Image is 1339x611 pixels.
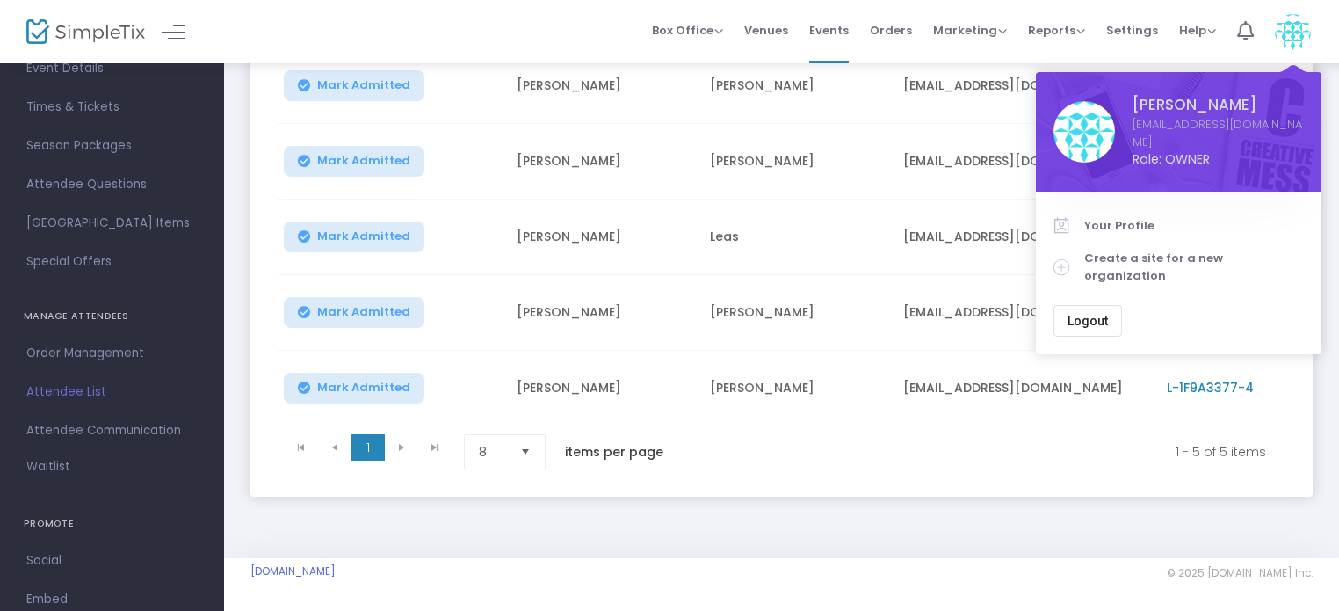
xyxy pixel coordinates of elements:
[699,351,893,426] td: [PERSON_NAME]
[26,419,198,442] span: Attendee Communication
[506,351,699,426] td: [PERSON_NAME]
[24,506,200,542] h4: PROMOTE
[317,154,410,168] span: Mark Admitted
[1167,566,1313,580] span: © 2025 [DOMAIN_NAME] Inc.
[506,200,699,275] td: [PERSON_NAME]
[1053,305,1122,337] button: Logout
[652,22,723,39] span: Box Office
[506,124,699,200] td: [PERSON_NAME]
[26,381,198,404] span: Attendee List
[933,22,1007,39] span: Marketing
[351,434,385,461] span: Page 1
[1053,242,1304,292] a: Create a site for a new organization
[479,443,506,461] span: 8
[744,8,788,53] span: Venues
[284,146,424,177] button: Mark Admitted
[317,305,410,319] span: Mark Admitted
[317,229,410,244] span: Mark Admitted
[26,458,70,476] span: Waitlist
[1028,22,1085,39] span: Reports
[284,222,424,252] button: Mark Admitted
[317,381,410,395] span: Mark Admitted
[26,173,198,196] span: Attendee Questions
[1084,250,1304,284] span: Create a site for a new organization
[26,212,198,235] span: [GEOGRAPHIC_DATA] Items
[1133,94,1304,116] span: [PERSON_NAME]
[26,57,198,80] span: Event Details
[565,443,663,461] label: items per page
[699,124,893,200] td: [PERSON_NAME]
[1068,314,1108,328] span: Logout
[699,200,893,275] td: Leas
[26,588,198,611] span: Embed
[1133,116,1304,150] a: [EMAIL_ADDRESS][DOMAIN_NAME]
[699,275,893,351] td: [PERSON_NAME]
[317,78,410,92] span: Mark Admitted
[284,297,424,328] button: Mark Admitted
[809,8,849,53] span: Events
[506,275,699,351] td: [PERSON_NAME]
[284,373,424,404] button: Mark Admitted
[513,435,538,469] button: Select
[893,48,1156,124] td: [EMAIL_ADDRESS][DOMAIN_NAME]
[893,275,1156,351] td: [EMAIL_ADDRESS][DOMAIN_NAME]
[893,351,1156,426] td: [EMAIL_ADDRESS][DOMAIN_NAME]
[1179,22,1216,39] span: Help
[26,251,198,273] span: Special Offers
[24,299,200,334] h4: MANAGE ATTENDEES
[1106,8,1158,53] span: Settings
[26,96,198,119] span: Times & Tickets
[1167,379,1254,396] span: L-1F9A3377-4
[26,342,198,365] span: Order Management
[284,70,424,101] button: Mark Admitted
[26,549,198,572] span: Social
[870,8,912,53] span: Orders
[506,48,699,124] td: [PERSON_NAME]
[1053,209,1304,243] a: Your Profile
[250,564,336,578] a: [DOMAIN_NAME]
[26,135,198,157] span: Season Packages
[1084,217,1304,235] span: Your Profile
[893,124,1156,200] td: [EMAIL_ADDRESS][DOMAIN_NAME]
[699,48,893,124] td: [PERSON_NAME]
[893,200,1156,275] td: [EMAIL_ADDRESS][DOMAIN_NAME]
[700,434,1266,469] kendo-pager-info: 1 - 5 of 5 items
[1133,150,1304,169] span: Role: OWNER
